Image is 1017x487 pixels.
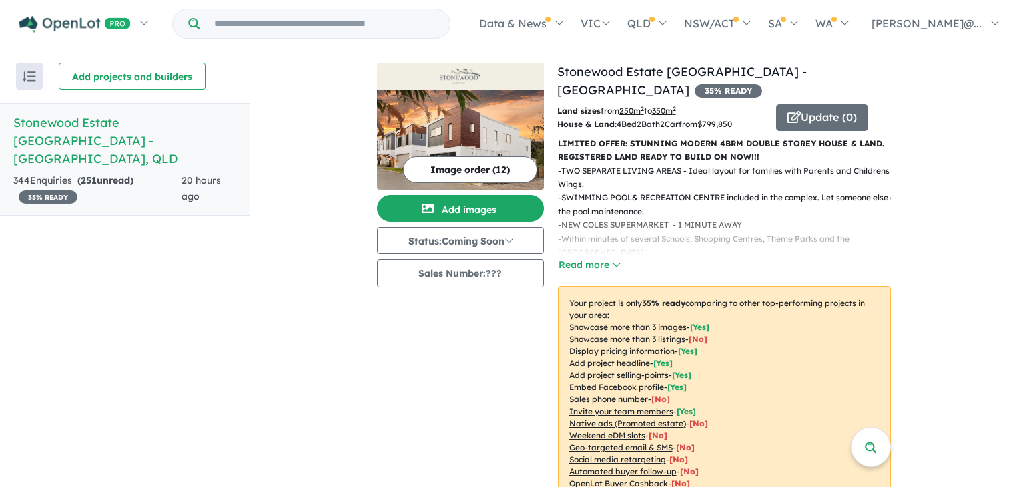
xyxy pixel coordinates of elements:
[569,358,650,368] u: Add project headline
[673,105,676,112] sup: 2
[377,227,544,254] button: Status:Coming Soon
[641,105,644,112] sup: 2
[558,232,902,260] p: - Within minutes of several Schools, Shopping Centres, Theme Parks and the [GEOGRAPHIC_DATA].
[569,406,673,416] u: Invite your team members
[669,454,688,464] span: [No]
[678,346,697,356] span: [ Yes ]
[182,174,221,202] span: 20 hours ago
[557,64,807,98] a: Stonewood Estate [GEOGRAPHIC_DATA] - [GEOGRAPHIC_DATA]
[558,137,891,164] p: LIMITED OFFER: STUNNING MODERN 4BRM DOUBLE STOREY HOUSE & LAND. REGISTERED LAND READY TO BUILD ON...
[653,358,673,368] span: [ Yes ]
[672,370,691,380] span: [ Yes ]
[697,119,732,129] u: $ 799,850
[776,104,868,131] button: Update (0)
[569,346,675,356] u: Display pricing information
[23,71,36,82] img: sort.svg
[569,466,677,476] u: Automated buyer follow-up
[676,442,695,452] span: [No]
[377,63,544,190] a: Stonewood Estate Gold Coast - Oxenford LogoStonewood Estate Gold Coast - Oxenford
[872,17,982,30] span: [PERSON_NAME]@...
[569,442,673,452] u: Geo-targeted email & SMS
[377,90,544,190] img: Stonewood Estate Gold Coast - Oxenford
[558,257,621,273] button: Read more
[617,119,621,129] u: 4
[680,466,699,476] span: [No]
[642,298,685,308] b: 35 % ready
[77,174,133,186] strong: ( unread)
[569,334,685,344] u: Showcase more than 3 listings
[19,16,131,33] img: Openlot PRO Logo White
[403,156,537,183] button: Image order (12)
[569,322,687,332] u: Showcase more than 3 images
[689,418,708,428] span: [No]
[667,382,687,392] span: [ Yes ]
[619,106,644,116] u: 250 m
[569,454,666,464] u: Social media retargeting
[377,259,544,287] button: Sales Number:???
[558,164,902,192] p: - TWO SEPARATE LIVING AREAS - Ideal layout for families with Parents and Childrens Wings.
[569,430,645,440] u: Weekend eDM slots
[19,190,77,204] span: 35 % READY
[644,106,676,116] span: to
[695,84,762,98] span: 35 % READY
[690,322,709,332] span: [ Yes ]
[677,406,696,416] span: [ Yes ]
[557,119,617,129] b: House & Land:
[569,418,686,428] u: Native ads (Promoted estate)
[81,174,97,186] span: 251
[13,114,236,168] h5: Stonewood Estate [GEOGRAPHIC_DATA] - [GEOGRAPHIC_DATA] , QLD
[558,218,902,232] p: - NEW COLES SUPERMARKET - 1 MINUTE AWAY
[558,191,902,218] p: - SWIMMING POOL& RECREATION CENTRE included in the complex. Let someone else do the pool maintena...
[377,195,544,222] button: Add images
[59,63,206,90] button: Add projects and builders
[649,430,667,440] span: [No]
[13,173,182,205] div: 344 Enquir ies
[569,382,664,392] u: Embed Facebook profile
[557,118,766,131] p: Bed Bath Car from
[557,106,601,116] b: Land sizes
[651,394,670,404] span: [ No ]
[637,119,641,129] u: 2
[689,334,707,344] span: [ No ]
[202,9,447,38] input: Try estate name, suburb, builder or developer
[382,68,539,84] img: Stonewood Estate Gold Coast - Oxenford Logo
[652,106,676,116] u: 350 m
[569,370,669,380] u: Add project selling-points
[569,394,648,404] u: Sales phone number
[660,119,665,129] u: 2
[557,104,766,118] p: from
